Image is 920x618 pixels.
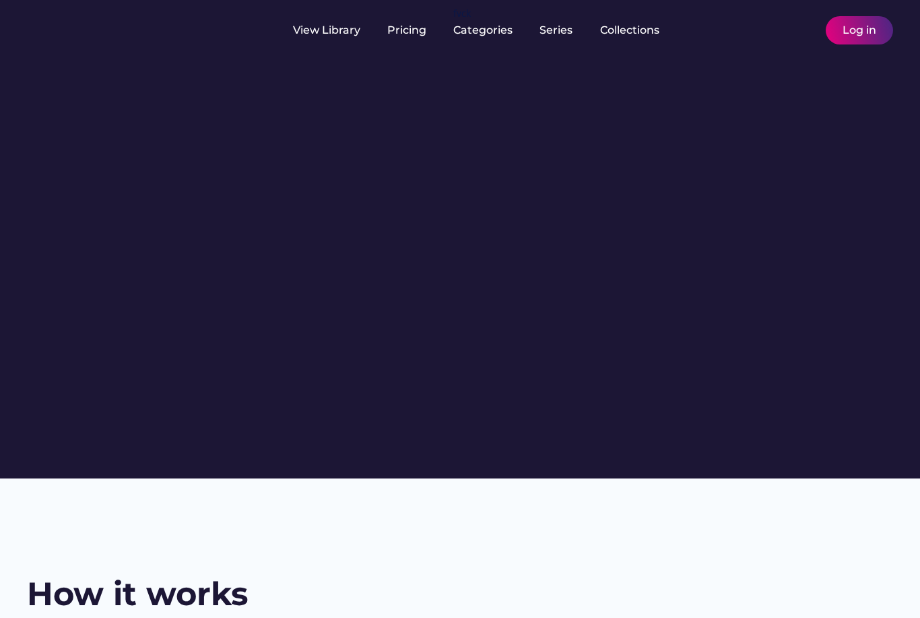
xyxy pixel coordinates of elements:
[27,15,133,42] img: yH5BAEAAAAALAAAAAABAAEAAAIBRAA7
[453,23,513,38] div: Categories
[387,23,426,38] div: Pricing
[773,22,789,38] img: yH5BAEAAAAALAAAAAABAAEAAAIBRAA7
[796,22,812,38] img: yH5BAEAAAAALAAAAAABAAEAAAIBRAA7
[600,23,659,38] div: Collections
[155,22,171,38] img: yH5BAEAAAAALAAAAAABAAEAAAIBRAA7
[539,23,573,38] div: Series
[453,7,471,20] div: fvck
[27,571,248,617] h2: How it works
[843,23,876,38] div: Log in
[293,23,360,38] div: View Library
